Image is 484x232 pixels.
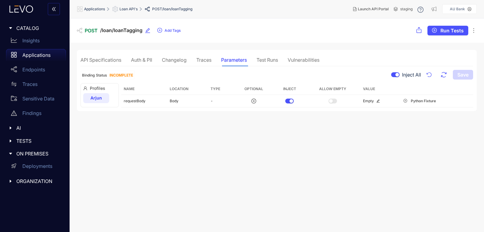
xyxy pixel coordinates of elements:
[22,96,54,101] p: Sensitive Data
[4,147,66,160] div: ON PREMISES
[8,126,13,130] span: caret-right
[22,163,52,169] p: Deployments
[8,152,13,156] span: caret-right
[112,6,119,12] span: setting
[22,52,51,58] p: Applications
[6,160,66,175] a: Deployments
[6,49,66,64] a: Applications
[8,139,13,143] span: caret-right
[51,7,56,12] span: double-left
[427,26,468,35] button: play-circleRun Tests
[121,95,167,107] td: requestBody
[348,4,394,14] button: Launch API Portal
[167,83,208,95] th: Location
[400,7,413,11] span: staging
[471,28,477,34] span: ellipsis
[363,99,374,103] span: Empty
[162,7,192,11] span: /loan/loanTagging
[22,67,45,72] p: Endpoints
[16,125,61,131] span: AI
[16,178,61,184] span: ORGANIZATION
[11,81,17,87] span: swap
[167,95,208,107] td: Body
[4,135,66,147] div: TESTS
[8,26,13,30] span: caret-right
[6,34,66,49] a: Insights
[16,25,61,31] span: CATALOG
[16,151,61,156] span: ON PREMISES
[145,28,150,33] span: edit
[4,175,66,188] div: ORGANIZATION
[208,83,233,95] th: Type
[6,78,66,93] a: Traces
[100,28,142,33] span: /loan/loanTagging
[90,95,102,100] span: Arjun
[361,83,398,95] th: Value
[440,28,464,33] span: Run Tests
[358,7,389,11] span: Launch API Portal
[6,107,66,122] a: Findings
[453,70,473,80] button: Save
[257,57,278,63] div: Test Runs
[22,38,40,43] p: Insights
[251,99,256,103] span: close-circle
[305,83,360,95] th: Allow Empty
[288,57,319,63] div: Vulnerabilities
[83,86,90,90] span: user
[84,7,105,11] span: Applications
[85,28,98,33] span: POST
[16,138,61,144] span: TESTS
[208,95,233,107] td: -
[157,26,181,35] button: plus-circleAdd Tags
[196,57,211,63] div: Traces
[402,72,421,77] span: Inject All
[152,7,162,11] span: POST
[4,122,66,134] div: AI
[121,83,167,95] th: Name
[4,22,66,34] div: CATALOG
[274,83,305,95] th: Inject
[8,179,13,183] span: caret-right
[131,57,152,63] div: Auth & PII
[165,28,181,33] span: Add Tags
[110,73,133,77] span: Incomplete
[376,99,380,103] span: edit
[83,86,116,91] span: Profiles
[411,99,436,103] span: Python Fixture
[450,7,465,11] p: AU Bank
[48,3,60,15] button: double-left
[162,57,187,63] div: Changelog
[82,73,107,77] span: Binding Status
[80,57,121,63] div: API Specifications
[401,97,439,105] button: plus-circlePython Fixture
[11,110,17,116] span: warning
[22,81,38,87] p: Traces
[157,28,162,33] span: plus-circle
[145,26,155,35] button: edit
[221,57,247,63] div: Parameters
[6,64,66,78] a: Endpoints
[6,93,66,107] a: Sensitive Data
[404,99,407,103] span: plus-circle
[233,83,274,95] th: Optional
[22,110,41,116] p: Findings
[432,28,437,33] span: play-circle
[119,7,138,11] span: Loan API's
